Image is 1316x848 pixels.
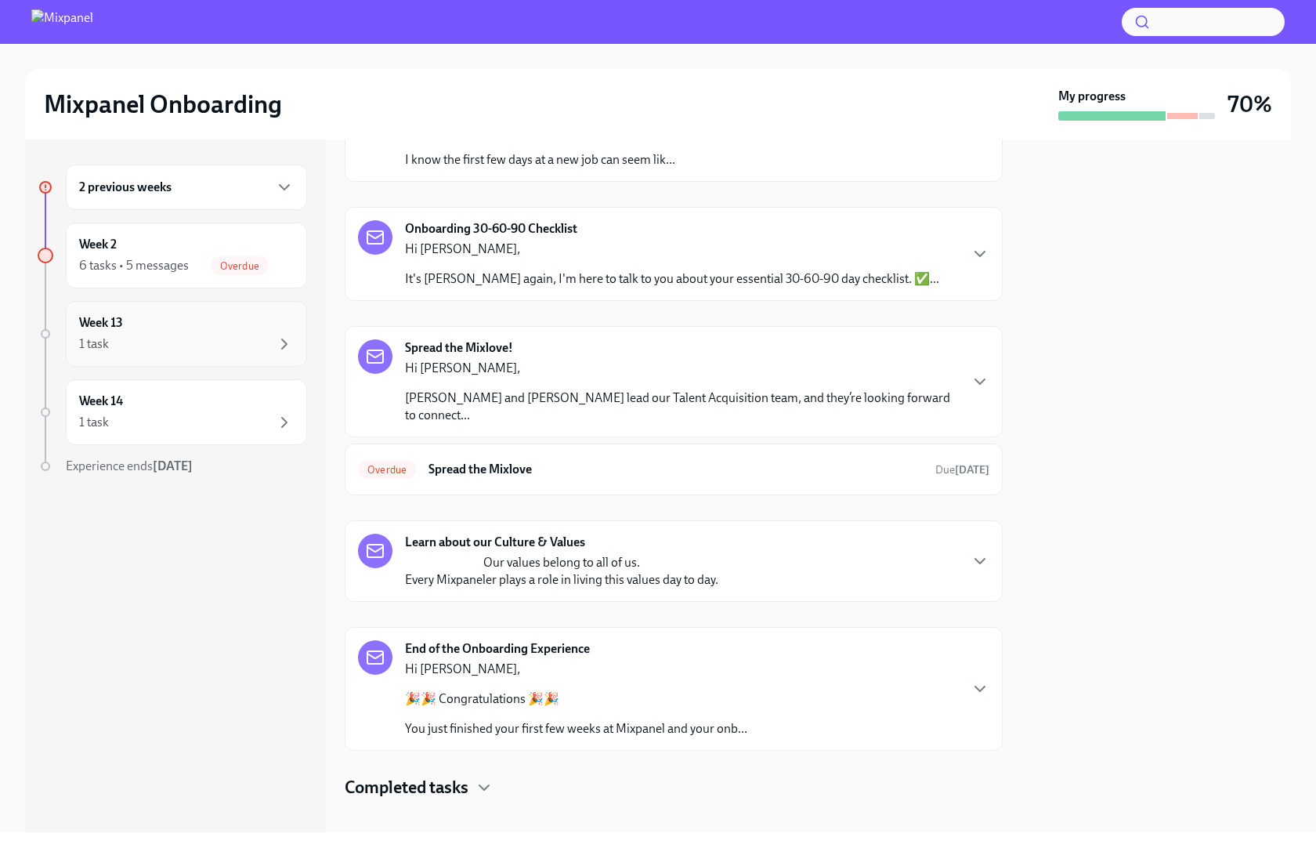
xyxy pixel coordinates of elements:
p: Our values belong to all of us. Every Mixpaneler plays a role in living this values day to day. [405,554,718,589]
p: I know the first few days at a new job can seem lik... [405,151,675,169]
a: Week 26 tasks • 5 messagesOverdue [38,223,307,288]
a: OverdueSpread the MixloveDue[DATE] [358,457,989,482]
p: It's [PERSON_NAME] again, I'm here to talk to you about your essential 30-60-90 day checklist. ✅... [405,270,939,288]
span: Overdue [211,260,269,272]
p: 🎉🎉 Congratulations 🎉🎉 [405,690,747,708]
h6: Week 13 [79,314,123,332]
p: Hi [PERSON_NAME], [405,360,958,377]
span: September 22nd, 2025 09:00 [935,462,989,477]
div: 1 task [79,414,109,431]
img: Mixpanel [31,9,93,34]
p: [PERSON_NAME] and [PERSON_NAME] lead our Talent Acquisition team, and they’re looking forward to ... [405,390,958,424]
div: 6 tasks • 5 messages [79,257,189,274]
span: Due [935,463,989,477]
h6: Week 2 [79,236,117,253]
p: Hi [PERSON_NAME], [405,241,939,258]
strong: Onboarding 30-60-90 Checklist [405,220,577,237]
p: Hi [PERSON_NAME], [405,661,747,678]
p: You just finished your first few weeks at Mixpanel and your onb... [405,720,747,737]
span: Experience ends [66,458,193,473]
a: Week 131 task [38,301,307,367]
strong: Learn about our Culture & Values [405,534,585,551]
span: Overdue [358,464,416,476]
strong: [DATE] [153,458,193,473]
div: 2 previous weeks [66,165,307,210]
h3: 70% [1227,90,1272,118]
a: Week 141 task [38,379,307,445]
h4: Completed tasks [345,776,468,799]
h6: Spread the Mixlove [428,461,923,478]
strong: Spread the Mixlove! [405,339,513,357]
strong: End of the Onboarding Experience [405,640,590,658]
div: Completed tasks [345,776,1003,799]
div: 1 task [79,335,109,353]
strong: [DATE] [955,463,989,477]
h6: 2 previous weeks [79,179,172,196]
h6: Week 14 [79,393,123,410]
strong: My progress [1058,88,1126,105]
h2: Mixpanel Onboarding [44,89,282,120]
